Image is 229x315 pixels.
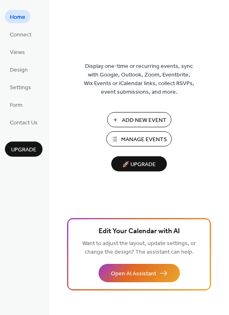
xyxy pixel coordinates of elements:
[84,62,194,97] span: Display one-time or recurring events, sync with Google, Outlook, Zoom, Eventbrite, Wix Events or ...
[10,119,38,127] span: Contact Us
[10,83,31,92] span: Settings
[5,63,33,76] a: Design
[10,101,22,110] span: Form
[10,66,28,74] span: Design
[5,115,43,129] a: Contact Us
[99,264,180,282] button: Open AI Assistant
[11,146,36,154] span: Upgrade
[111,270,156,278] span: Open AI Assistant
[111,156,167,171] button: 🚀 Upgrade
[82,238,196,258] span: Want to adjust the layout, update settings, or change the design? The assistant can help.
[107,112,171,127] button: Add New Event
[5,142,43,157] button: Upgrade
[5,80,36,94] a: Settings
[5,45,30,59] a: Views
[10,31,31,39] span: Connect
[99,226,180,237] span: Edit Your Calendar with AI
[5,10,30,23] a: Home
[10,48,25,57] span: Views
[122,116,166,125] span: Add New Event
[10,13,25,22] span: Home
[106,131,172,146] button: Manage Events
[121,135,167,144] span: Manage Events
[5,27,36,41] a: Connect
[116,159,162,170] span: 🚀 Upgrade
[5,98,27,111] a: Form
